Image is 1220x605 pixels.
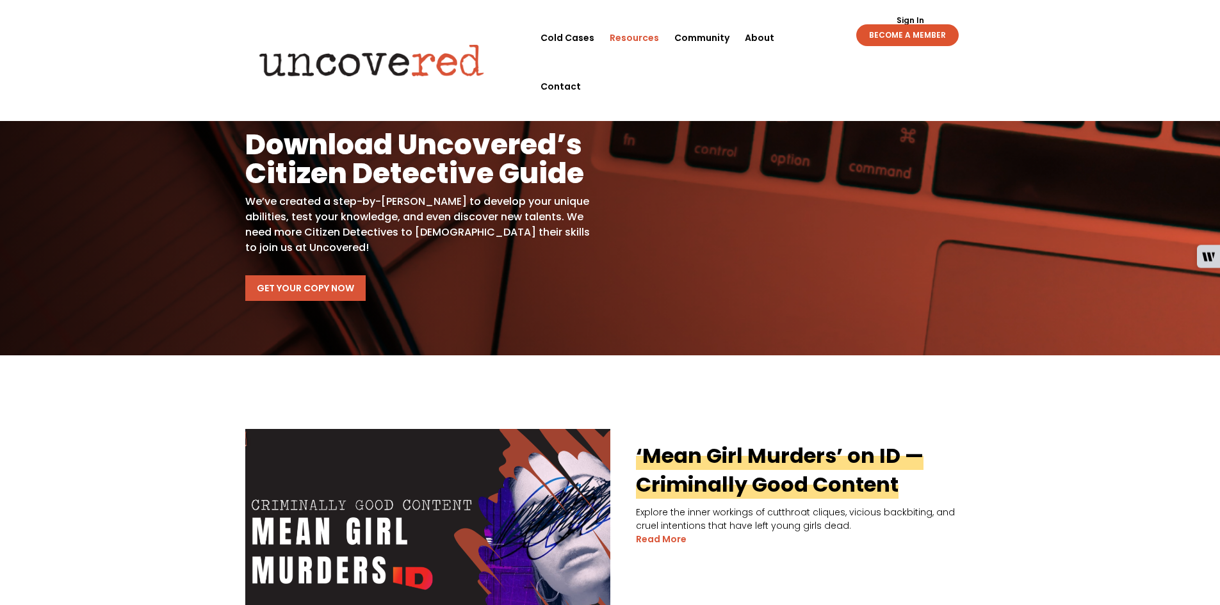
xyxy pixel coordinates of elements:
[245,130,590,194] h1: Download Uncovered’s Citizen Detective Guide
[245,275,366,301] a: Get Your Copy Now
[541,62,581,111] a: Contact
[636,533,687,546] a: read more
[610,13,659,62] a: Resources
[541,13,594,62] a: Cold Cases
[245,506,975,533] p: Explore the inner workings of cutthroat cliques, vicious backbiting, and cruel intentions that ha...
[745,13,774,62] a: About
[856,24,959,46] a: BECOME A MEMBER
[245,194,590,255] p: We’ve created a step-by-[PERSON_NAME] to develop your unique abilities, test your knowledge, and ...
[890,17,931,24] a: Sign In
[674,13,729,62] a: Community
[248,35,495,85] img: Uncovered logo
[636,441,923,499] a: ‘Mean Girl Murders’ on ID — Criminally Good Content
